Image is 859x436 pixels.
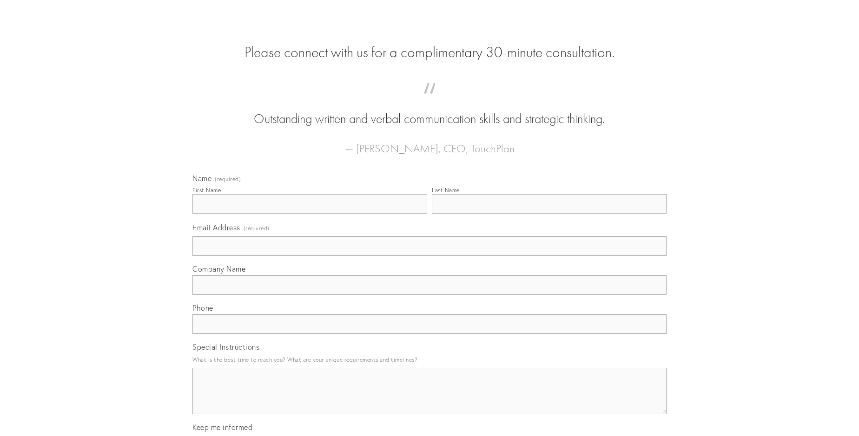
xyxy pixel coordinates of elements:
blockquote: Outstanding written and verbal communication skills and strategic thinking. [207,92,652,128]
span: Company Name [192,264,245,273]
span: Phone [192,303,213,312]
figcaption: — [PERSON_NAME], CEO, TouchPlan [207,128,652,158]
span: Email Address [192,223,240,232]
span: “ [207,92,652,110]
span: (required) [215,176,241,182]
div: First Name [192,187,221,194]
h2: Please connect with us for a complimentary 30-minute consultation. [192,44,667,61]
div: Last Name [432,187,460,194]
span: (required) [244,222,270,234]
span: Name [192,174,211,183]
span: Special Instructions [192,342,259,351]
p: What is the best time to reach you? What are your unique requirements and timelines? [192,353,667,366]
span: Keep me informed [192,423,252,432]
